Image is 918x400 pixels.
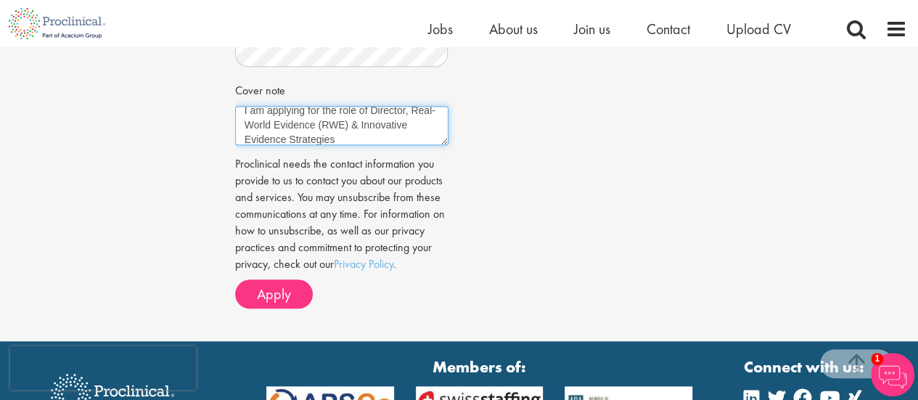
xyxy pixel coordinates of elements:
[871,353,883,365] span: 1
[235,156,448,272] p: Proclinical needs the contact information you provide to us to contact you about our products and...
[744,356,867,378] strong: Connect with us:
[235,279,313,309] button: Apply
[10,346,196,390] iframe: reCAPTCHA
[871,353,914,396] img: Chatbot
[647,20,690,38] a: Contact
[334,256,393,272] a: Privacy Policy
[574,20,610,38] a: Join us
[235,78,285,99] label: Cover note
[266,356,693,378] strong: Members of:
[428,20,453,38] a: Jobs
[726,20,791,38] a: Upload CV
[489,20,538,38] a: About us
[257,285,291,303] span: Apply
